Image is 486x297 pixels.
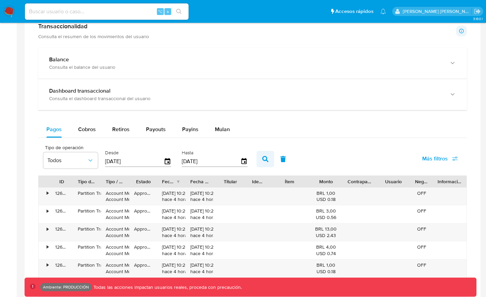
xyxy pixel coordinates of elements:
[43,286,89,288] p: Ambiente: PRODUCCIÓN
[158,8,163,15] span: ⌥
[335,8,373,15] span: Accesos rápidos
[25,7,189,16] input: Buscar usuario o caso...
[92,284,242,291] p: Todas las acciones impactan usuarios reales, proceda con precaución.
[380,9,386,14] a: Notificaciones
[172,7,186,16] button: search-icon
[473,16,483,21] span: 3.160.1
[403,8,472,15] p: facundoagustin.borghi@mercadolibre.com
[167,8,169,15] span: s
[474,8,481,15] a: Salir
